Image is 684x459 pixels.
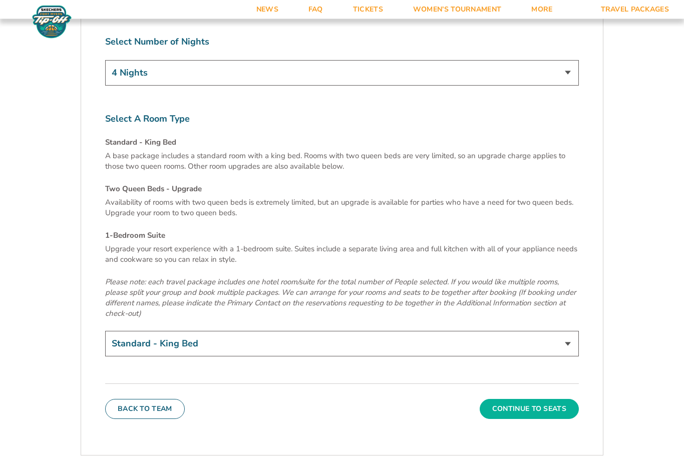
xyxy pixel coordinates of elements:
p: Availability of rooms with two queen beds is extremely limited, but an upgrade is available for p... [105,198,579,219]
label: Select Number of Nights [105,36,579,49]
button: Back To Team [105,399,185,419]
label: Select A Room Type [105,113,579,126]
img: Fort Myers Tip-Off [30,5,74,39]
h4: Two Queen Beds - Upgrade [105,184,579,195]
h4: Standard - King Bed [105,138,579,148]
h4: 1-Bedroom Suite [105,231,579,241]
button: Continue To Seats [480,399,579,419]
em: Please note: each travel package includes one hotel room/suite for the total number of People sel... [105,277,576,319]
p: A base package includes a standard room with a king bed. Rooms with two queen beds are very limit... [105,151,579,172]
p: Upgrade your resort experience with a 1-bedroom suite. Suites include a separate living area and ... [105,244,579,265]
